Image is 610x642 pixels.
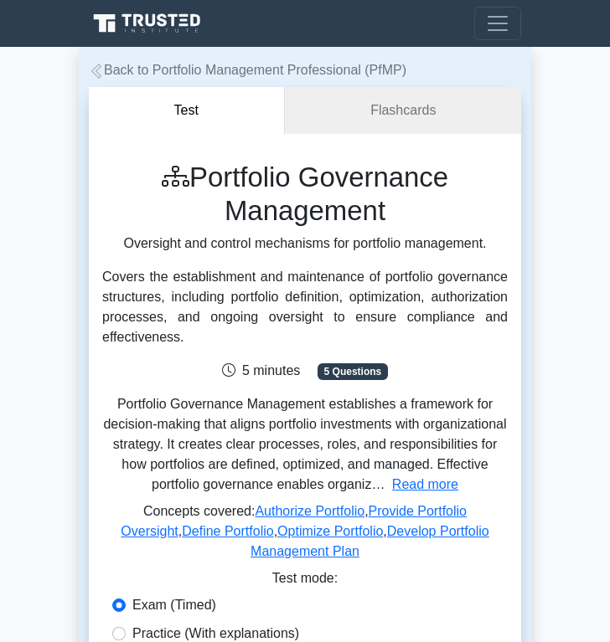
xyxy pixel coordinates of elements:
[89,63,406,77] a: Back to Portfolio Management Professional (PfMP)
[285,87,521,135] a: Flashcards
[182,524,273,538] a: Define Portfolio
[474,7,521,40] button: Toggle navigation
[132,595,216,615] label: Exam (Timed)
[89,87,285,135] button: Test
[392,475,458,495] button: Read more
[103,397,506,491] span: Portfolio Governance Management establishes a framework for decision-making that aligns portfolio...
[102,234,508,254] p: Oversight and control mechanisms for portfolio management.
[102,267,508,347] div: Covers the establishment and maintenance of portfolio governance structures, including portfolio ...
[318,363,388,380] span: 5 Questions
[102,568,508,595] div: Test mode:
[251,524,489,558] a: Develop Portfolio Management Plan
[277,524,383,538] a: Optimize Portfolio
[102,161,508,227] h1: Portfolio Governance Management
[255,504,364,518] a: Authorize Portfolio
[222,363,300,377] span: 5 minutes
[121,504,467,538] a: Provide Portfolio Oversight
[102,501,508,568] p: Concepts covered: , , , ,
